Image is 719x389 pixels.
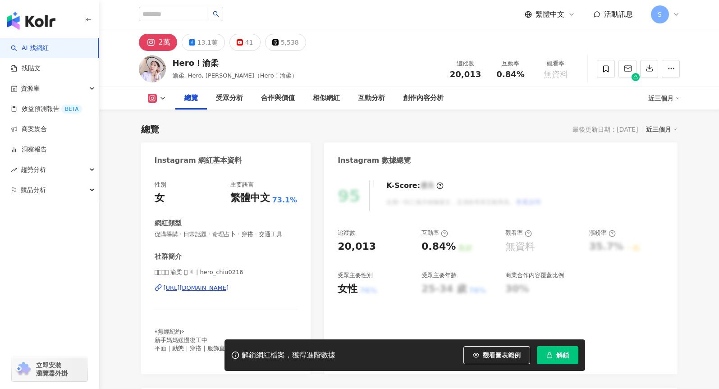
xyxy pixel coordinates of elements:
span: 解鎖 [556,352,569,359]
div: 最後更新日期：[DATE] [572,126,638,133]
div: 總覽 [184,93,198,104]
div: 41 [245,36,253,49]
span: search [213,11,219,17]
div: 無資料 [505,240,535,254]
div: 受眾主要年齡 [421,271,457,279]
div: 觀看率 [539,59,573,68]
button: 13.1萬 [182,34,225,51]
div: Instagram 數據總覽 [338,156,411,165]
div: 5,538 [281,36,299,49]
span: rise [11,167,17,173]
div: 觀看率 [505,229,532,237]
span: 促購導購 · 日常話題 · 命理占卜 · 穿搭 · 交通工具 [155,230,298,238]
a: 效益預測報告BETA [11,105,82,114]
img: chrome extension [14,362,32,376]
a: [URL][DOMAIN_NAME] [155,284,298,292]
span: S [658,9,662,19]
div: 互動分析 [358,93,385,104]
span: 0.84% [496,70,524,79]
span: 競品分析 [21,180,46,200]
div: 創作內容分析 [403,93,444,104]
div: 解鎖網紅檔案，獲得進階數據 [242,351,335,360]
span: 繁體中文 [536,9,564,19]
button: 2萬 [139,34,177,51]
button: 41 [229,34,261,51]
div: 互動率 [494,59,528,68]
div: 20,013 [338,240,376,254]
a: 商案媒合 [11,125,47,134]
a: 找貼文 [11,64,41,73]
div: 女性 [338,282,357,296]
span: 無資料 [544,70,568,79]
div: 女 [155,191,165,205]
div: Hero！渝柔 [173,57,298,69]
a: searchAI 找網紅 [11,44,49,53]
div: K-Score : [386,181,444,191]
div: 總覽 [141,123,159,136]
div: 受眾主要性別 [338,271,373,279]
span: 73.1% [272,195,298,205]
img: logo [7,12,55,30]
span: 趨勢分析 [21,160,46,180]
div: 社群簡介 [155,252,182,261]
div: 受眾分析 [216,93,243,104]
div: 主要語言 [230,181,254,189]
span: ༶無經紀約༶ 新手媽媽緩慢復工中 平面｜動態｜穿搭｜服飾直播｜相關合作 ↙ 📩[EMAIL_ADDRESS][DOMAIN_NAME] - @mixpipi 🐶 [155,328,273,376]
div: 繁體中文 [230,191,270,205]
div: 13.1萬 [197,36,218,49]
button: 觀看圖表範例 [463,346,530,364]
span: 資源庫 [21,78,40,99]
button: 5,538 [265,34,306,51]
a: chrome extension立即安裝 瀏覽器外掛 [12,357,87,381]
a: 洞察報告 [11,145,47,154]
div: 網紅類型 [155,219,182,228]
div: [URL][DOMAIN_NAME] [164,284,229,292]
span: 𝙃𝙚𝙧𝙤 渝柔 ⺣̤̮ ✌︎︎ | hero_chiu0216 [155,268,298,276]
img: KOL Avatar [139,55,166,82]
div: 2萬 [159,36,170,49]
div: 性別 [155,181,166,189]
div: 近三個月 [646,124,678,135]
div: 商業合作內容覆蓋比例 [505,271,564,279]
span: 立即安裝 瀏覽器外掛 [36,361,68,377]
div: Instagram 網紅基本資料 [155,156,242,165]
span: 20,013 [450,69,481,79]
div: 互動率 [421,229,448,237]
div: 漲粉率 [589,229,616,237]
span: 活動訊息 [604,10,633,18]
button: 解鎖 [537,346,578,364]
div: 0.84% [421,240,456,254]
div: 合作與價值 [261,93,295,104]
div: 相似網紅 [313,93,340,104]
div: 追蹤數 [338,229,355,237]
div: 近三個月 [648,91,680,105]
span: 渝柔, Hero, [PERSON_NAME]（Hero！渝柔） [173,72,298,79]
span: 觀看圖表範例 [483,352,521,359]
div: 追蹤數 [449,59,483,68]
